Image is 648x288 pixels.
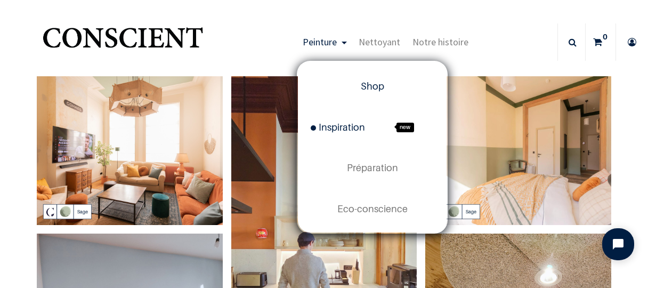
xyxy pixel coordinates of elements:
[337,203,408,214] span: Eco-conscience
[361,81,384,92] span: Shop
[303,36,337,48] span: Peinture
[425,76,611,225] img: peinture vert sauge
[311,122,365,133] span: Inspiration
[600,31,610,42] sup: 0
[586,23,615,61] a: 0
[40,21,205,63] img: Conscient
[412,36,468,48] span: Notre histoire
[37,76,223,225] img: peinture vert sauge
[347,162,398,173] span: Préparation
[40,21,205,63] a: Logo of Conscient
[297,23,353,61] a: Peinture
[359,36,400,48] span: Nettoyant
[396,123,414,132] span: new
[593,219,643,269] iframe: Tidio Chat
